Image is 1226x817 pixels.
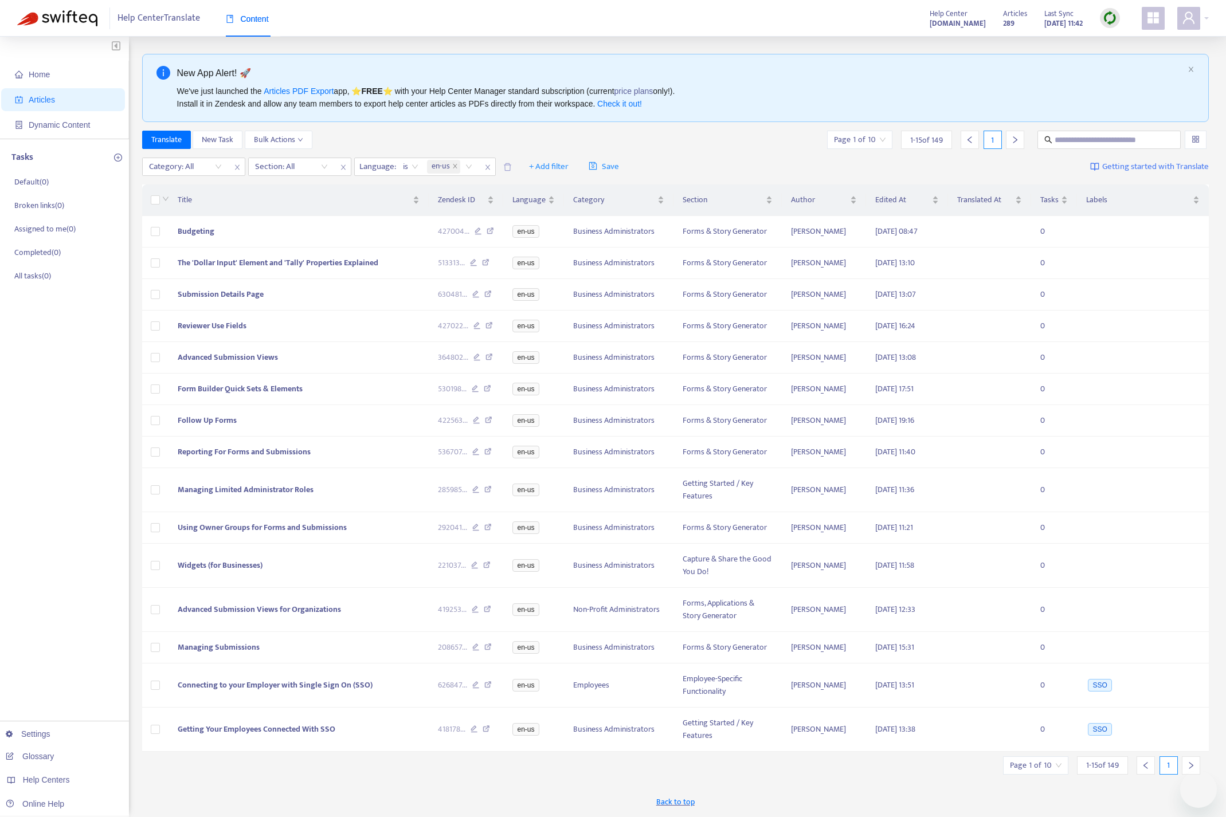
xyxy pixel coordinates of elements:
[512,320,539,332] span: en-us
[438,288,467,301] span: 630481 ...
[875,194,929,206] span: Edited At
[178,194,410,206] span: Title
[948,184,1031,216] th: Translated At
[512,383,539,395] span: en-us
[151,133,182,146] span: Translate
[15,70,23,78] span: home
[427,160,460,174] span: en-us
[564,437,673,468] td: Business Administrators
[1031,663,1077,708] td: 0
[782,184,866,216] th: Author
[178,603,341,616] span: Advanced Submission Views for Organizations
[245,131,312,149] button: Bulk Actionsdown
[438,225,469,238] span: 427004 ...
[14,176,49,188] p: Default ( 0 )
[178,288,264,301] span: Submission Details Page
[1102,160,1209,174] span: Getting started with Translate
[1031,279,1077,311] td: 0
[178,641,260,654] span: Managing Submissions
[1031,342,1077,374] td: 0
[178,382,303,395] span: Form Builder Quick Sets & Elements
[254,133,303,146] span: Bulk Actions
[875,722,915,736] span: [DATE] 13:38
[782,216,866,248] td: [PERSON_NAME]
[673,184,782,216] th: Section
[178,351,278,364] span: Advanced Submission Views
[11,151,33,164] p: Tasks
[589,160,619,174] span: Save
[782,374,866,405] td: [PERSON_NAME]
[875,641,914,654] span: [DATE] 15:31
[1103,11,1117,25] img: sync.dc5367851b00ba804db3.png
[114,154,122,162] span: plus-circle
[178,225,214,238] span: Budgeting
[336,160,351,174] span: close
[512,414,539,427] span: en-us
[673,311,782,342] td: Forms & Story Generator
[930,7,968,20] span: Help Center
[512,225,539,238] span: en-us
[438,351,468,364] span: 364802 ...
[564,588,673,632] td: Non-Profit Administrators
[673,512,782,544] td: Forms & Story Generator
[930,17,986,30] a: [DOMAIN_NAME]
[177,85,1184,110] div: We've just launched the app, ⭐ ⭐️ with your Help Center Manager standard subscription (current on...
[1044,17,1083,30] strong: [DATE] 11:42
[264,87,334,96] a: Articles PDF Export
[29,95,55,104] span: Articles
[1031,468,1077,512] td: 0
[512,603,539,616] span: en-us
[429,184,504,216] th: Zendesk ID
[117,7,200,29] span: Help Center Translate
[297,137,303,143] span: down
[782,437,866,468] td: [PERSON_NAME]
[875,225,918,238] span: [DATE] 08:47
[438,723,465,736] span: 418178 ...
[512,257,539,269] span: en-us
[226,14,269,23] span: Content
[782,588,866,632] td: [PERSON_NAME]
[438,679,467,692] span: 626847 ...
[673,663,782,708] td: Employee-Specific Functionality
[875,351,916,364] span: [DATE] 13:08
[29,120,90,129] span: Dynamic Content
[564,468,673,512] td: Business Administrators
[512,723,539,736] span: en-us
[1090,158,1209,176] a: Getting started with Translate
[875,603,915,616] span: [DATE] 12:33
[178,256,378,269] span: The 'Dollar Input' Element and 'Tally' Properties Explained
[683,194,763,206] span: Section
[597,99,642,108] a: Check it out!
[1003,7,1027,20] span: Articles
[438,559,466,572] span: 221037 ...
[782,544,866,588] td: [PERSON_NAME]
[673,588,782,632] td: Forms, Applications & Story Generator
[156,66,170,80] span: info-circle
[1031,216,1077,248] td: 0
[673,248,782,279] td: Forms & Story Generator
[6,729,50,739] a: Settings
[432,160,450,174] span: en-us
[438,257,465,269] span: 513313 ...
[564,663,673,708] td: Employees
[589,162,597,170] span: save
[573,194,655,206] span: Category
[673,468,782,512] td: Getting Started / Key Features
[1188,66,1194,73] button: close
[178,678,373,692] span: Connecting to your Employer with Single Sign On (SSO)
[178,521,347,534] span: Using Owner Groups for Forms and Submissions
[673,216,782,248] td: Forms & Story Generator
[1044,7,1074,20] span: Last Sync
[1031,437,1077,468] td: 0
[169,184,429,216] th: Title
[875,256,915,269] span: [DATE] 13:10
[512,484,539,496] span: en-us
[564,405,673,437] td: Business Administrators
[14,270,51,282] p: All tasks ( 0 )
[1031,708,1077,752] td: 0
[438,446,467,458] span: 536707 ...
[15,96,23,104] span: account-book
[791,194,848,206] span: Author
[178,414,237,427] span: Follow Up Forms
